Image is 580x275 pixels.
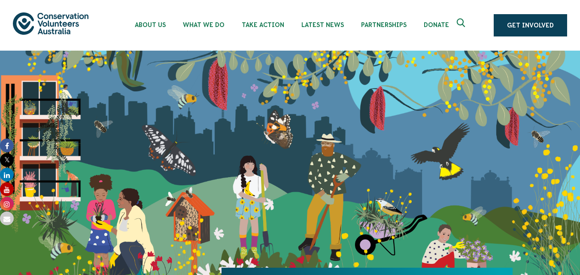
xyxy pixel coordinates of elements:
span: Take Action [242,21,284,28]
span: Expand search box [457,18,468,32]
span: Donate [424,21,449,28]
button: Expand search box Close search box [452,15,472,36]
img: logo.svg [13,12,88,34]
span: Partnerships [361,21,407,28]
span: About Us [135,21,166,28]
a: Get Involved [494,14,567,36]
span: What We Do [183,21,225,28]
span: Latest News [301,21,344,28]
